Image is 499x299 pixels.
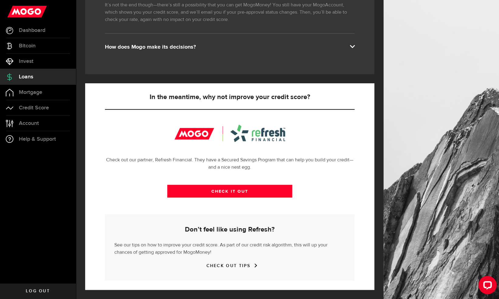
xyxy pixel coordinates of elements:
[114,240,345,256] p: See our tips on how to improve your credit score. As part of our credit risk algorithm, this will...
[19,43,36,49] span: Bitcoin
[167,185,292,198] a: CHECK IT OUT
[114,226,345,233] h5: Don’t feel like using Refresh?
[105,156,355,171] p: Check out our partner, Refresh Financial. They have a Secured Savings Program that can help you b...
[19,136,56,142] span: Help & Support
[19,105,49,111] span: Credit Score
[206,263,253,268] a: CHECK OUT TIPS
[19,59,33,64] span: Invest
[19,121,39,126] span: Account
[26,289,50,293] span: Log out
[105,43,355,51] div: How does Mogo make its decisions?
[19,90,42,95] span: Mortgage
[19,74,33,80] span: Loans
[473,273,499,299] iframe: LiveChat chat widget
[105,2,355,23] p: It’s not the end though—there’s still a possibility that you can get MogoMoney! You still have yo...
[19,28,45,33] span: Dashboard
[105,94,355,101] h5: In the meantime, why not improve your credit score?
